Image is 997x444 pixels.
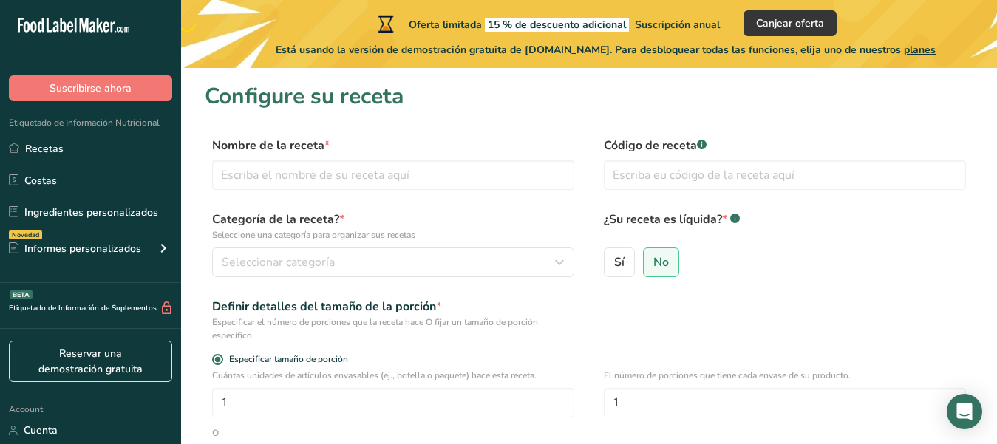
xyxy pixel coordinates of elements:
[212,160,574,190] input: Escriba el nombre de su receta aquí
[604,211,966,242] label: ¿Su receta es líquida?
[947,394,982,429] div: Open Intercom Messenger
[276,42,936,58] span: Está usando la versión de demostración gratuita de [DOMAIN_NAME]. Para desbloquear todas las func...
[222,253,335,271] span: Seleccionar categoría
[9,230,42,239] div: Novedad
[212,211,574,242] label: Categoría de la receta?
[212,298,574,315] div: Definir detalles del tamaño de la porción
[212,137,574,154] label: Nombre de la receta
[485,18,629,32] span: 15 % de descuento adicional
[212,369,574,382] p: Cuántas unidades de artículos envasables (ej., botella o paquete) hace esta receta.
[10,290,33,299] div: BETA
[223,354,348,365] span: Especificar tamaño de porción
[653,255,669,270] span: No
[212,315,574,342] div: Especificar el número de porciones que la receta hace O fijar un tamaño de porción específico
[904,43,936,57] span: planes
[212,247,574,277] button: Seleccionar categoría
[375,15,720,33] div: Oferta limitada
[756,16,824,31] span: Canjear oferta
[604,137,966,154] label: Código de receta
[635,18,720,32] span: Suscripción anual
[212,426,219,440] div: O
[9,341,172,382] a: Reservar una demostración gratuita
[604,369,966,382] p: El número de porciones que tiene cada envase de su producto.
[205,80,973,113] h1: Configure su receta
[604,160,966,190] input: Escriba eu código de la receta aquí
[9,75,172,101] button: Suscribirse ahora
[50,81,132,96] span: Suscribirse ahora
[744,10,837,36] button: Canjear oferta
[614,255,625,270] span: Sí
[9,241,141,256] div: Informes personalizados
[212,228,574,242] p: Seleccione una categoría para organizar sus recetas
